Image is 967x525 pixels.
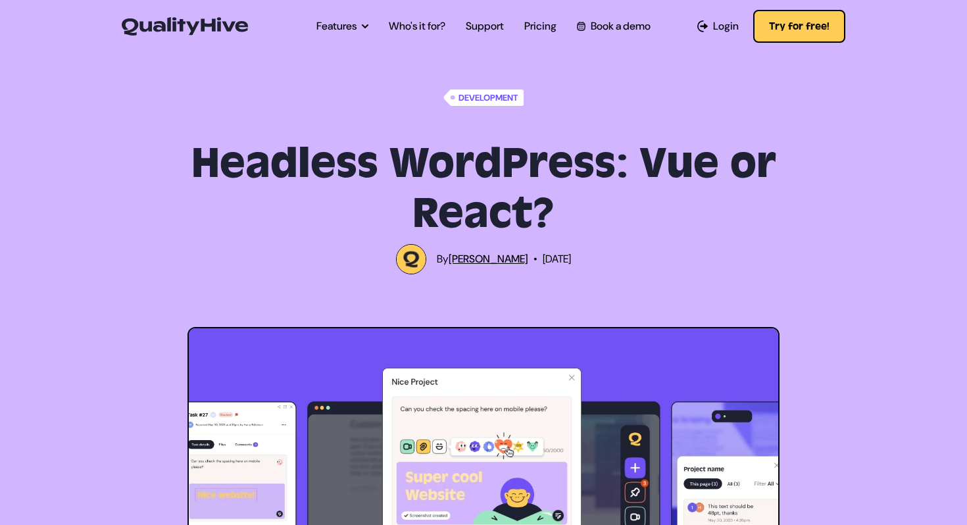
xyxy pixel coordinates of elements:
button: Try for free! [753,10,845,43]
a: Book a demo [577,18,651,34]
a: Support [466,18,504,34]
img: Book a QualityHive Demo [577,22,585,30]
span: By [437,251,528,267]
img: QualityHive Logo [396,244,426,274]
img: QualityHive - Bug Tracking Tool [122,17,248,36]
a: Development [443,89,523,106]
span: [DATE] [543,251,571,267]
span: Login [713,18,739,34]
a: Pricing [524,18,557,34]
a: Features [316,18,368,34]
a: [PERSON_NAME] [449,252,528,266]
h1: Headless WordPress: Vue or React? [178,139,789,239]
a: Login [697,18,739,34]
a: Who's it for? [389,18,445,34]
span: Development [456,89,524,106]
span: • [533,251,537,267]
